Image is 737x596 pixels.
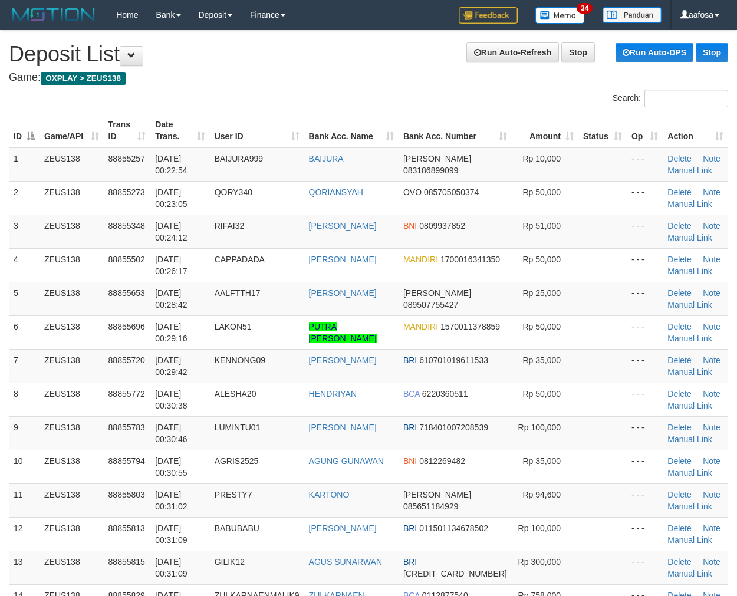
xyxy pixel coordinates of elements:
[104,114,151,147] th: Trans ID: activate to sort column ascending
[108,557,145,567] span: 88855815
[9,517,40,551] td: 12
[703,557,720,567] a: Note
[155,288,187,309] span: [DATE] 00:28:42
[667,233,712,242] a: Manual Link
[40,383,104,416] td: ZEUS138
[667,367,712,377] a: Manual Link
[703,255,720,264] a: Note
[9,181,40,215] td: 2
[667,490,691,499] a: Delete
[40,147,104,182] td: ZEUS138
[403,423,417,432] span: BRI
[422,389,468,399] span: Copy 6220360511 to clipboard
[424,187,479,197] span: Copy 085705050374 to clipboard
[108,255,145,264] span: 88855502
[40,248,104,282] td: ZEUS138
[522,221,561,231] span: Rp 51,000
[309,255,377,264] a: [PERSON_NAME]
[215,523,259,533] span: BABUBABU
[613,90,728,107] label: Search:
[667,502,712,511] a: Manual Link
[403,502,458,511] span: Copy 085651184929 to clipboard
[155,355,187,377] span: [DATE] 00:29:42
[108,187,145,197] span: 88855273
[403,300,458,309] span: Copy 089507755427 to clipboard
[667,569,712,578] a: Manual Link
[309,322,377,343] a: PUTRA [PERSON_NAME]
[703,187,720,197] a: Note
[419,221,465,231] span: Copy 0809937852 to clipboard
[403,569,507,578] span: Copy 106301013839506 to clipboard
[703,456,720,466] a: Note
[309,456,384,466] a: AGUNG GUNAWAN
[466,42,559,62] a: Run Auto-Refresh
[309,523,377,533] a: [PERSON_NAME]
[512,114,578,147] th: Amount: activate to sort column ascending
[403,166,458,175] span: Copy 083186899099 to clipboard
[9,416,40,450] td: 9
[703,423,720,432] a: Note
[627,551,663,584] td: - - -
[522,389,561,399] span: Rp 50,000
[155,187,187,209] span: [DATE] 00:23:05
[215,557,245,567] span: GILIK12
[40,315,104,349] td: ZEUS138
[522,288,561,298] span: Rp 25,000
[627,383,663,416] td: - - -
[703,221,720,231] a: Note
[522,187,561,197] span: Rp 50,000
[667,154,691,163] a: Delete
[9,349,40,383] td: 7
[627,248,663,282] td: - - -
[627,315,663,349] td: - - -
[703,355,720,365] a: Note
[215,490,252,499] span: PRESTY7
[535,7,585,24] img: Button%20Memo.svg
[667,434,712,444] a: Manual Link
[215,255,265,264] span: CAPPADADA
[667,468,712,478] a: Manual Link
[667,389,691,399] a: Delete
[9,315,40,349] td: 6
[667,401,712,410] a: Manual Link
[627,147,663,182] td: - - -
[9,6,98,24] img: MOTION_logo.png
[667,557,691,567] a: Delete
[9,282,40,315] td: 5
[403,389,420,399] span: BCA
[155,490,187,511] span: [DATE] 00:31:02
[627,416,663,450] td: - - -
[40,181,104,215] td: ZEUS138
[703,389,720,399] a: Note
[9,42,728,66] h1: Deposit List
[215,288,261,298] span: AALFTTH17
[522,322,561,331] span: Rp 50,000
[403,456,417,466] span: BNI
[403,221,417,231] span: BNI
[440,322,500,331] span: Copy 1570011378859 to clipboard
[667,288,691,298] a: Delete
[703,154,720,163] a: Note
[667,535,712,545] a: Manual Link
[667,300,712,309] a: Manual Link
[9,483,40,517] td: 11
[9,383,40,416] td: 8
[108,355,145,365] span: 88855720
[403,255,438,264] span: MANDIRI
[522,355,561,365] span: Rp 35,000
[459,7,518,24] img: Feedback.jpg
[667,523,691,533] a: Delete
[577,3,593,14] span: 34
[210,114,304,147] th: User ID: activate to sort column ascending
[155,456,187,478] span: [DATE] 00:30:55
[663,114,728,147] th: Action: activate to sort column ascending
[309,221,377,231] a: [PERSON_NAME]
[696,43,728,62] a: Stop
[518,523,561,533] span: Rp 100,000
[215,423,261,432] span: LUMINTU01
[667,266,712,276] a: Manual Link
[215,154,263,163] span: BAIJURA999
[215,389,256,399] span: ALESHA20
[309,288,377,298] a: [PERSON_NAME]
[9,248,40,282] td: 4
